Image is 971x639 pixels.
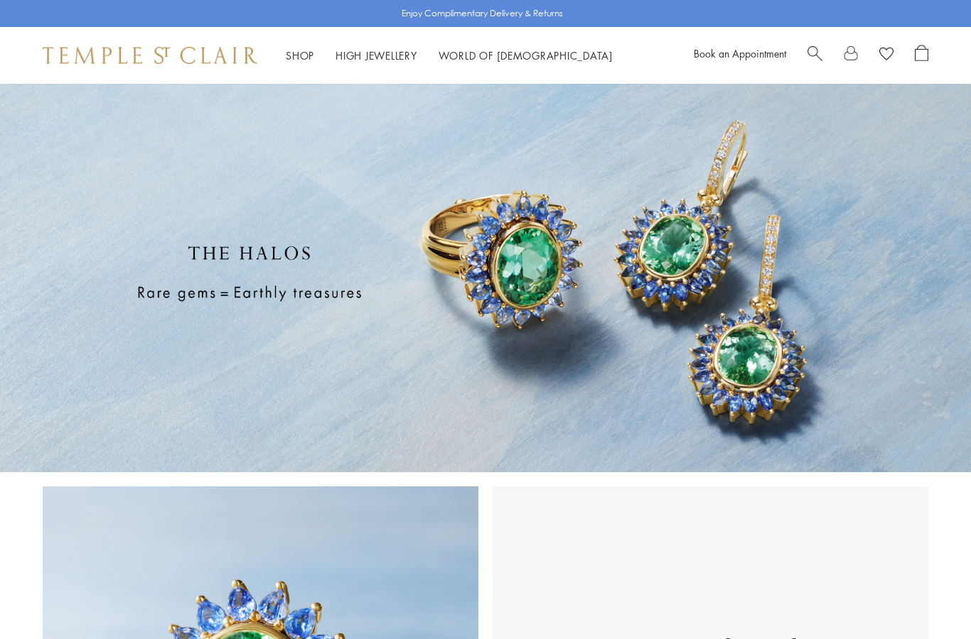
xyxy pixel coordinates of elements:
a: Open Shopping Bag [915,45,928,66]
a: High JewelleryHigh Jewellery [336,48,417,62]
p: Enjoy Complimentary Delivery & Returns [402,6,563,21]
img: Temple St. Clair [43,47,257,64]
nav: Main navigation [286,47,613,65]
a: Book an Appointment [694,46,786,60]
a: View Wishlist [879,45,894,66]
a: ShopShop [286,48,314,62]
iframe: Gorgias live chat messenger [900,572,957,625]
a: Search [808,45,822,66]
a: World of [DEMOGRAPHIC_DATA]World of [DEMOGRAPHIC_DATA] [439,48,613,62]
